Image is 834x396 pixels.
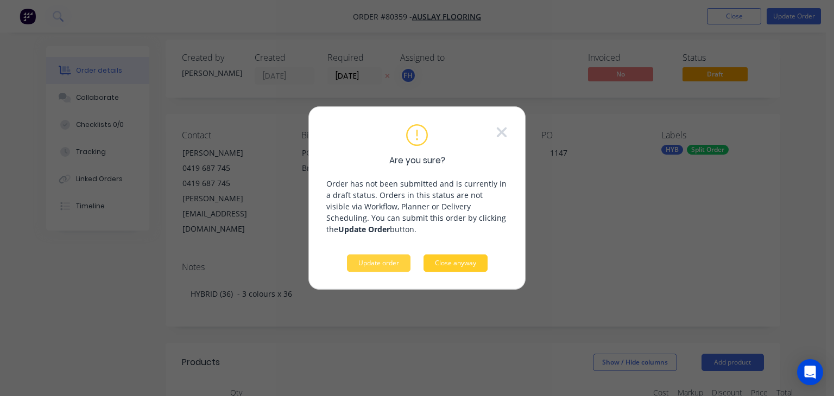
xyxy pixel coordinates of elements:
button: Update order [347,254,410,272]
strong: Update Order [338,224,390,234]
p: Order has not been submitted and is currently in a draft status. Orders in this status are not vi... [326,178,508,235]
div: Open Intercom Messenger [797,359,823,385]
span: Are you sure? [389,155,445,167]
button: Close anyway [424,254,488,272]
